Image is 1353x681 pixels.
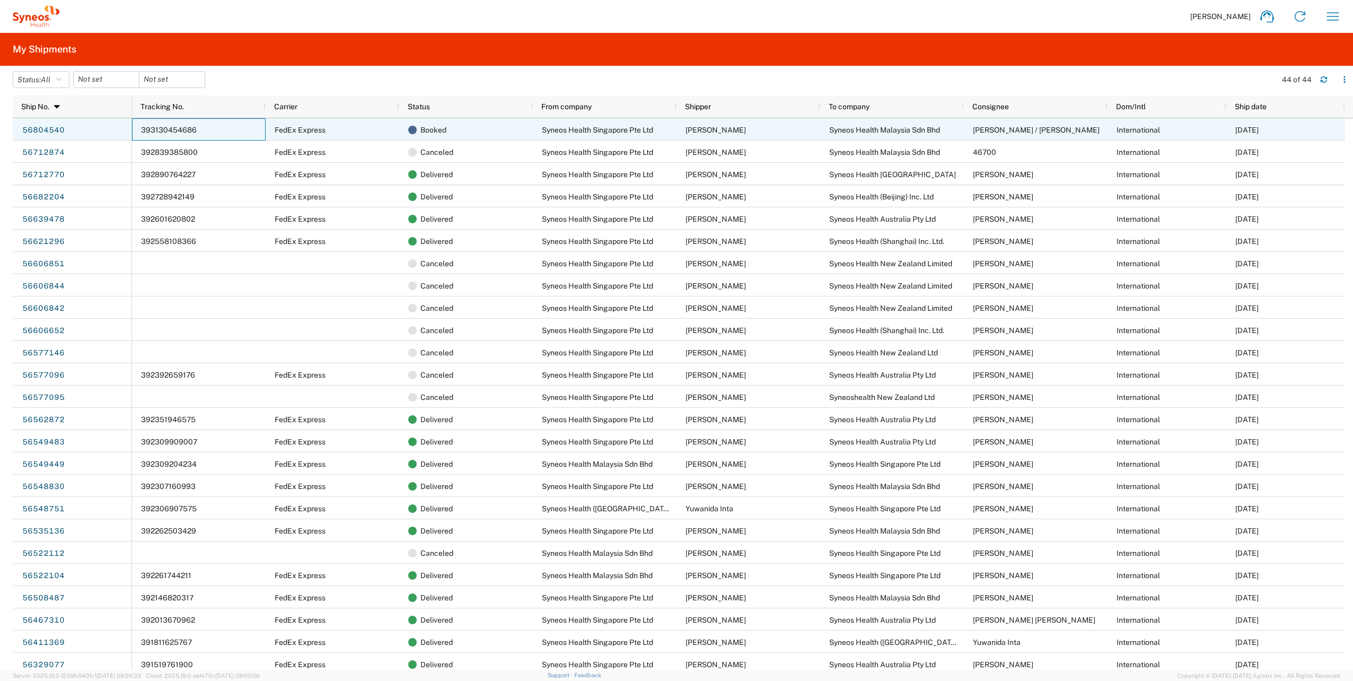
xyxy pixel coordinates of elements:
span: Amy Behrakis [973,215,1033,223]
a: 56548830 [22,478,65,495]
span: Syneos Health Singapore Pte Ltd [542,326,653,335]
span: Syneos Health Singapore Pte Ltd [542,282,653,290]
span: Raheela Tabasum [973,660,1033,669]
span: 392890764227 [141,170,196,179]
span: Syneos Health Singapore Pte Ltd [542,593,653,602]
span: Eugene Soon [686,549,746,557]
span: 08/21/2025 [1235,460,1259,468]
span: Delivered [420,453,453,475]
span: International [1117,638,1160,647]
span: 09/08/2025 [1235,170,1259,179]
a: 56606842 [22,300,65,317]
span: Tracking No. [140,102,184,111]
span: Arturo Medina [686,527,746,535]
span: Arturo Medina [686,259,746,268]
a: Support [548,672,574,678]
span: To company [829,102,869,111]
span: Lewis Chang [973,482,1033,491]
span: Arturo Medina [686,282,746,290]
span: Ship No. [21,102,49,111]
span: 392392659176 [141,371,195,379]
span: International [1117,660,1160,669]
span: Amy Johnston [973,170,1033,179]
span: Syneos Health Malaysia Sdn Bhd [542,571,653,580]
a: 56804540 [22,122,65,139]
span: Aviva Hu [973,237,1033,246]
span: 08/20/2025 [1235,571,1259,580]
span: Arturo Medina [686,348,746,357]
span: International [1117,348,1160,357]
span: FedEx Express [275,438,326,446]
span: Delivered [420,564,453,587]
span: International [1117,571,1160,580]
span: Syneos Health Singapore Pte Ltd [829,571,941,580]
span: Arturo Medina [686,215,746,223]
span: Delivered [420,408,453,431]
span: Smita Boban [973,348,1033,357]
a: 56639478 [22,211,65,228]
span: Syneos Health New Zealand [829,170,956,179]
span: Syneoshealth New Zealand Ltd [829,393,935,401]
span: Canceled [420,364,453,386]
span: 08/27/2025 [1235,326,1259,335]
span: Delivered [420,431,453,453]
div: 44 of 44 [1282,75,1312,84]
span: International [1117,393,1160,401]
span: Syneos Health Australia Pty Ltd [829,371,936,379]
span: Canceled [420,319,453,342]
span: Delivered [420,653,453,676]
span: Syneos Health Singapore Pte Ltd [542,638,653,647]
span: Syneos Health Singapore Pte Ltd [542,527,653,535]
span: Eugene Soon [686,571,746,580]
span: 392013670962 [141,616,195,624]
span: 09/03/2025 [1235,193,1259,201]
span: Ng Lee Tin [686,460,746,468]
span: FedEx Express [275,527,326,535]
span: 08/19/2025 [1235,549,1259,557]
a: 56549449 [22,456,65,473]
span: International [1117,148,1160,156]
span: Arturo Medina [686,126,746,134]
span: International [1117,126,1160,134]
span: All [41,75,50,84]
span: Arturo Medina [973,571,1033,580]
span: Syneos Health Singapore Pte Ltd [829,504,941,513]
a: 56548751 [22,501,65,518]
span: Syneos Health Australia Pty Ltd [829,415,936,424]
span: FedEx Express [275,571,326,580]
span: Syneos Health New Zealand Limited [829,304,952,312]
span: FedEx Express [275,215,326,223]
span: Syneos Health Australia Pty Ltd [829,215,936,223]
span: Arturo Medina [686,616,746,624]
span: Syneos Health Malaysia Sdn Bhd [829,126,940,134]
span: FedEx Express [275,616,326,624]
span: 07/30/2025 [1235,660,1259,669]
span: Delivered [420,163,453,186]
span: Shipper [685,102,711,111]
span: Status [408,102,430,111]
span: Syneos Health Singapore Pte Ltd [542,438,653,446]
span: 392839385800 [141,148,198,156]
span: Syneos Health Singapore Pte Ltd [542,393,653,401]
span: FedEx Express [275,170,326,179]
span: Syneos Health Singapore Pte Ltd [542,304,653,312]
a: 56508487 [22,590,65,607]
span: [PERSON_NAME] [1190,12,1251,21]
span: International [1117,415,1160,424]
span: 392558108366 [141,237,196,246]
span: Syneos Health Australia Pty Ltd [829,616,936,624]
span: Syneos Health New Zealand Limited [829,282,952,290]
a: 56329077 [22,657,65,674]
span: Sunny Wang [973,193,1033,201]
span: 09/12/2025 [1235,148,1259,156]
span: Syneos Health (Shanghai) Inc. Ltd. [829,237,944,246]
span: International [1117,460,1160,468]
a: 56712770 [22,167,65,184]
span: Syneos Health Singapore Pte Ltd [542,348,653,357]
span: International [1117,259,1160,268]
span: FedEx Express [275,660,326,669]
span: Arturo Medina [686,193,746,201]
span: International [1117,482,1160,491]
span: Syneos Health Singapore Pte Ltd [542,482,653,491]
button: Status:All [13,71,69,88]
